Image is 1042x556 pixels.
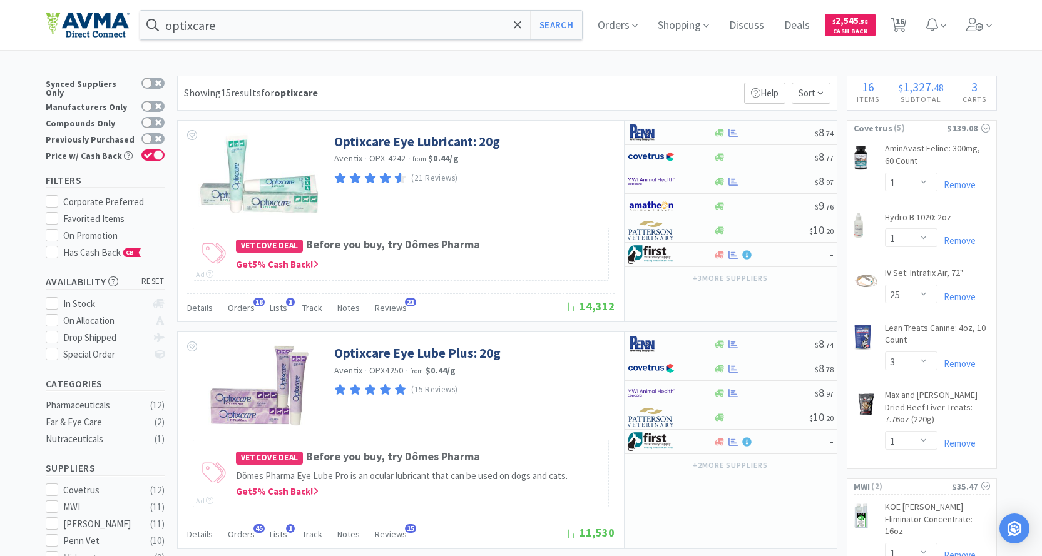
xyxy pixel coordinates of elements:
span: · [408,153,411,164]
div: Price w/ Cash Back [46,149,135,160]
button: +3more suppliers [687,270,774,287]
span: Details [187,302,213,313]
strong: $0.44 / g [426,365,456,376]
span: $ [815,389,819,398]
a: Remove [937,358,976,370]
p: (15 Reviews) [411,383,458,397]
img: e1133ece90fa4a959c5ae41b0808c578_9.png [628,123,675,142]
span: Notes [337,528,360,540]
img: e1133ece90fa4a959c5ae41b0808c578_9.png [628,335,675,353]
div: Synced Suppliers Only [46,78,135,97]
span: Lists [270,302,287,313]
a: Lean Treats Canine: 4oz, 10 Count [885,322,990,351]
p: Help [744,83,785,104]
span: 45 [253,524,265,533]
span: 10 [809,410,834,424]
span: $ [815,365,819,374]
a: Aventix [334,365,363,376]
h5: Categories [46,377,165,391]
div: ( 1 ) [155,432,165,447]
a: 16 [886,21,911,33]
div: . [889,81,953,93]
a: Hydro B 1020: 2oz [885,211,951,229]
span: 8 [815,385,834,400]
span: 15 [405,524,416,533]
span: $ [815,202,819,211]
h4: Items [847,93,889,105]
span: OPX4250 [369,365,404,376]
span: $ [815,129,819,138]
div: Drop Shipped [63,330,146,345]
span: 1,327 [903,79,931,94]
h5: Filters [46,173,165,188]
button: Search [530,11,582,39]
div: Special Order [63,347,146,362]
a: Remove [937,437,976,449]
span: ( 2 ) [870,480,951,493]
button: +2more suppliers [687,457,774,474]
span: Vetcove Deal [236,452,304,465]
div: ( 11 ) [150,500,165,515]
a: IV Set: Intrafix Air, 72" [885,267,963,285]
span: - [830,434,834,448]
img: 67d67680309e4a0bb49a5ff0391dcc42_6.png [628,432,675,451]
span: Vetcove Deal [236,240,304,253]
img: 67d67680309e4a0bb49a5ff0391dcc42_6.png [628,245,675,264]
a: Remove [937,291,976,303]
a: $2,545.58Cash Back [825,8,876,42]
span: Lists [270,528,287,540]
a: Max and [PERSON_NAME] Dried Beef Liver Treats: 7.76oz (220g) [885,389,990,431]
div: On Promotion [63,228,165,243]
span: CB [124,249,136,256]
span: . 20 [824,413,834,423]
span: $ [809,413,813,423]
span: . 78 [824,365,834,374]
div: ( 2 ) [155,415,165,430]
span: 14,312 [566,299,615,313]
span: . 77 [824,153,834,163]
span: . 58 [859,18,868,26]
span: Track [302,302,322,313]
span: Reviews [375,302,407,313]
span: 11,530 [566,525,615,540]
span: 8 [815,149,834,164]
span: · [364,365,367,376]
span: Covetrus [854,121,892,135]
div: ( 11 ) [150,517,165,532]
img: f5e969b455434c6296c6d81ef179fa71_3.png [628,221,675,240]
a: Remove [937,235,976,246]
div: $139.08 [947,121,989,135]
span: Cash Back [832,28,868,36]
span: 10 [809,223,834,237]
h4: Before you buy, try Dômes Pharma [236,236,602,254]
span: . 97 [824,389,834,398]
a: KOE [PERSON_NAME] Eliminator Concentrate: 16oz [885,501,990,543]
h5: Availability [46,275,165,289]
p: (21 Reviews) [411,172,458,185]
span: ( 5 ) [892,122,947,134]
div: Previously Purchased [46,133,135,144]
a: Discuss [724,20,769,31]
img: f6b2451649754179b5b4e0c70c3f7cb0_2.png [628,383,675,402]
span: 18 [253,298,265,306]
span: · [405,365,407,376]
span: 1 [286,524,295,533]
span: . 20 [824,226,834,236]
p: Dômes Pharma Eye Lube Pro is an ocular lubricant that can be used on dogs and cats. [236,468,602,483]
a: Remove [937,179,976,191]
a: Deals [779,20,815,31]
div: Manufacturers Only [46,101,135,111]
span: 16 [862,79,874,94]
div: On Allocation [63,313,146,328]
div: Corporate Preferred [63,195,165,210]
span: $ [815,178,819,187]
span: Sort [792,83,830,104]
h5: Suppliers [46,461,165,475]
div: Ear & Eye Care [46,415,147,430]
span: · [364,153,367,164]
img: 7115d14f8c5b4ae4bf669de24d212797_197612.jpeg [198,133,319,215]
a: AminAvast Feline: 300mg, 60 Count [885,143,990,172]
div: [PERSON_NAME] [63,517,141,532]
span: Orders [228,302,255,313]
div: Covetrus [63,483,141,498]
